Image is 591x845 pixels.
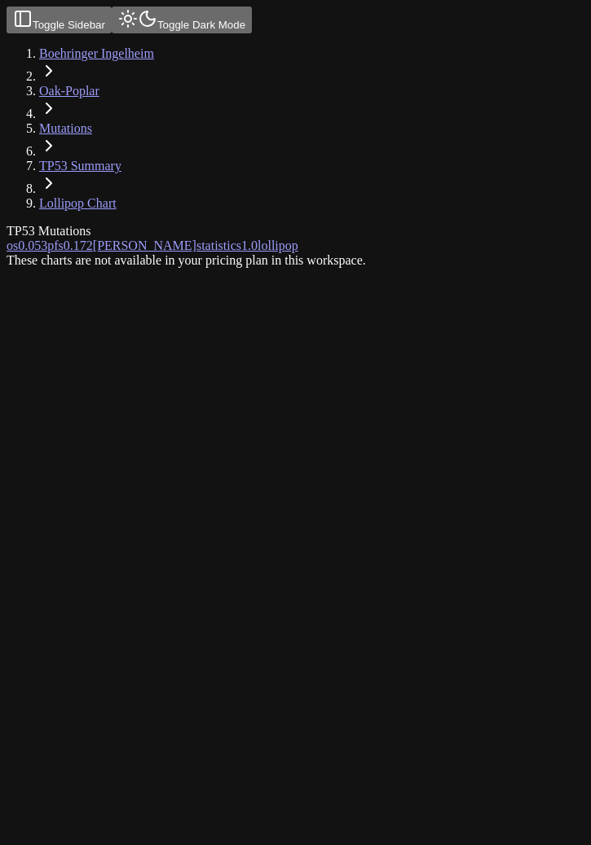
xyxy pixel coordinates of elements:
[39,159,121,173] a: TP53 Summary
[7,239,18,252] span: os
[196,239,258,252] a: statistics1.0
[7,46,428,211] nav: breadcrumb
[39,196,117,210] a: Lollipop Chart
[47,239,64,252] span: pfs
[47,239,93,252] a: pfs0.172
[7,239,47,252] a: os0.053
[241,239,258,252] span: 1.0
[196,239,241,252] span: statistics
[18,239,47,252] span: 0.053
[7,224,428,239] div: TP53 Mutations
[93,239,196,252] span: [PERSON_NAME]
[64,239,93,252] span: 0.172
[258,239,298,252] span: lollipop
[39,46,154,60] a: Boehringer Ingelheim
[112,7,252,33] button: Toggle Dark Mode
[39,84,99,98] a: Oak-Poplar
[39,121,92,135] a: Mutations
[7,253,428,268] div: These charts are not available in your pricing plan in this workspace.
[7,7,112,33] button: Toggle Sidebar
[157,19,245,31] span: Toggle Dark Mode
[33,19,105,31] span: Toggle Sidebar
